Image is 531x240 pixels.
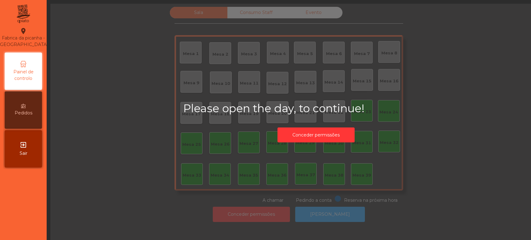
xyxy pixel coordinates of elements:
button: Conceder permissões [277,127,355,143]
span: Painel de controlo [6,69,40,82]
img: qpiato [16,3,31,25]
span: Sair [20,150,27,157]
i: exit_to_app [20,141,27,149]
h2: Please open the day, to continue! [183,102,449,115]
i: location_on [20,27,27,35]
span: Pedidos [15,110,32,116]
